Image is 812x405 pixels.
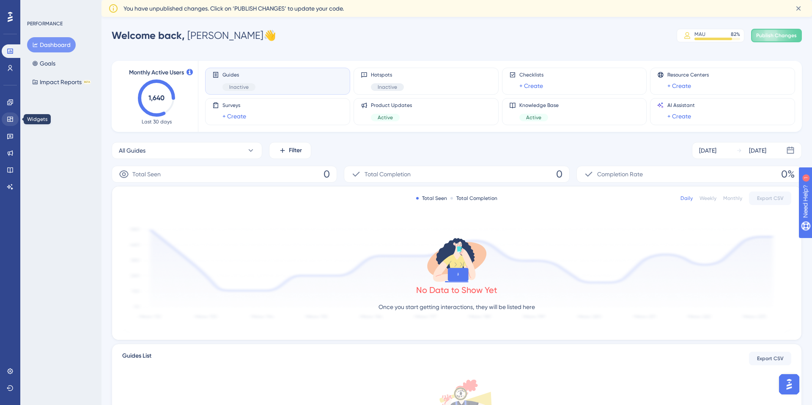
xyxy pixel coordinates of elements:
[450,195,497,202] div: Total Completion
[519,102,559,109] span: Knowledge Base
[229,84,249,90] span: Inactive
[723,195,742,202] div: Monthly
[694,31,705,38] div: MAU
[597,169,643,179] span: Completion Rate
[371,102,412,109] span: Product Updates
[379,302,535,312] p: Once you start getting interactions, they will be listed here
[416,195,447,202] div: Total Seen
[526,114,541,121] span: Active
[112,142,262,159] button: All Guides
[667,111,691,121] a: + Create
[112,29,185,41] span: Welcome back,
[519,81,543,91] a: + Create
[699,145,716,156] div: [DATE]
[122,351,151,366] span: Guides List
[112,29,276,42] div: [PERSON_NAME] 👋
[416,284,497,296] div: No Data to Show Yet
[27,56,60,71] button: Goals
[700,195,716,202] div: Weekly
[27,37,76,52] button: Dashboard
[20,2,53,12] span: Need Help?
[757,195,784,202] span: Export CSV
[289,145,302,156] span: Filter
[749,145,766,156] div: [DATE]
[123,3,344,14] span: You have unpublished changes. Click on ‘PUBLISH CHANGES’ to update your code.
[83,80,91,84] div: BETA
[132,169,161,179] span: Total Seen
[751,29,802,42] button: Publish Changes
[222,71,255,78] span: Guides
[27,20,63,27] div: PERFORMANCE
[378,114,393,121] span: Active
[757,355,784,362] span: Export CSV
[667,81,691,91] a: + Create
[222,111,246,121] a: + Create
[365,169,411,179] span: Total Completion
[667,102,695,109] span: AI Assistant
[519,71,543,78] span: Checklists
[142,118,172,125] span: Last 30 days
[27,74,96,90] button: Impact ReportsBETA
[59,4,61,11] div: 1
[129,68,184,78] span: Monthly Active Users
[378,84,397,90] span: Inactive
[749,352,791,365] button: Export CSV
[781,167,795,181] span: 0%
[667,71,709,78] span: Resource Centers
[749,192,791,205] button: Export CSV
[680,195,693,202] div: Daily
[148,94,165,102] text: 1,640
[222,102,246,109] span: Surveys
[731,31,740,38] div: 82 %
[776,372,802,397] iframe: UserGuiding AI Assistant Launcher
[269,142,311,159] button: Filter
[119,145,145,156] span: All Guides
[556,167,562,181] span: 0
[371,71,404,78] span: Hotspots
[324,167,330,181] span: 0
